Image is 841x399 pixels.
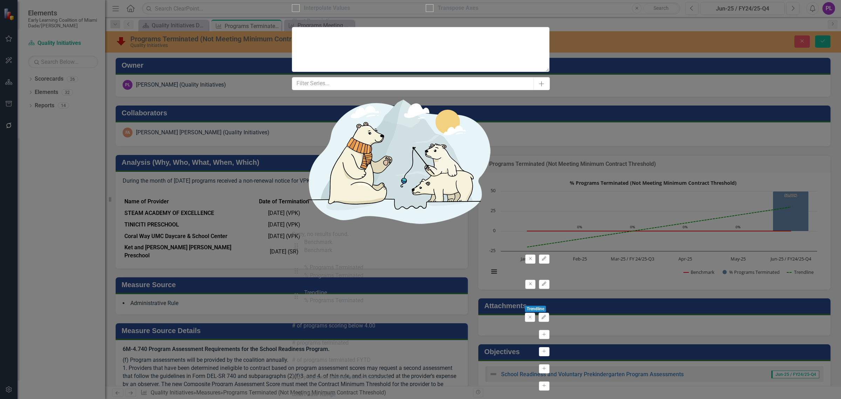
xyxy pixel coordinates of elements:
div: # of programs scoring below 4.00 FYTD [292,373,391,381]
div: Sorry, no results found. [292,230,549,238]
div: # programs terminated [292,339,349,347]
div: % Programs Terminated [304,297,363,305]
div: % Programs Terminated [304,264,363,272]
div: Benchmark [304,238,332,246]
input: Filter Series... [292,77,534,90]
div: Trendline [304,289,363,297]
div: % Programs Terminated [304,272,363,280]
img: No results found [292,90,502,230]
div: Interpolate Values [304,4,350,12]
div: Transpose Axes [438,4,478,12]
div: # of programs terminated FYTD [292,356,371,364]
span: Trendline [525,306,546,312]
label: Chart Date Range [292,391,549,399]
div: # of programs scoring below 4.00 [292,322,375,330]
div: Benchmark [304,246,332,255]
label: Chart Description [292,17,549,25]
